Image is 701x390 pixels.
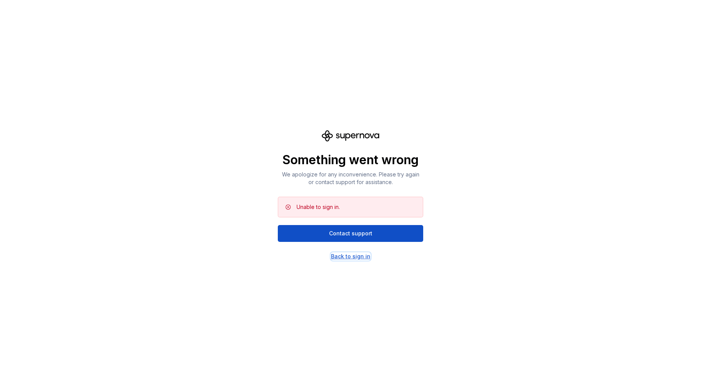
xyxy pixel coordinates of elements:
p: Something went wrong [278,152,423,168]
p: We apologize for any inconvenience. Please try again or contact support for assistance. [278,171,423,186]
a: Back to sign in [331,253,370,260]
div: Unable to sign in. [297,203,340,211]
span: Contact support [329,230,372,237]
button: Contact support [278,225,423,242]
